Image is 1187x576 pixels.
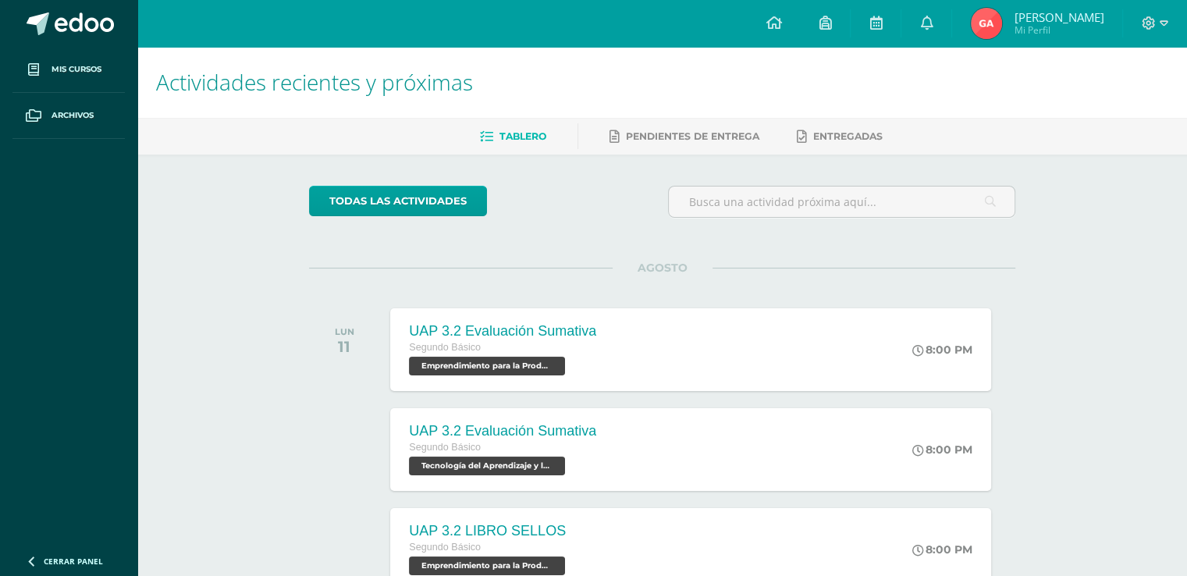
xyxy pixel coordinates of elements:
[409,523,569,539] div: UAP 3.2 LIBRO SELLOS
[669,187,1015,217] input: Busca una actividad próxima aquí...
[52,109,94,122] span: Archivos
[613,261,713,275] span: AGOSTO
[12,47,125,93] a: Mis cursos
[44,556,103,567] span: Cerrar panel
[912,343,972,357] div: 8:00 PM
[971,8,1002,39] img: e131f778a94cd630cedadfdac0b06c43.png
[335,337,354,356] div: 11
[409,423,596,439] div: UAP 3.2 Evaluación Sumativa
[626,130,759,142] span: Pendientes de entrega
[1014,23,1103,37] span: Mi Perfil
[797,124,883,149] a: Entregadas
[335,326,354,337] div: LUN
[409,457,565,475] span: Tecnología del Aprendizaje y la Comunicación 'D'
[409,323,596,340] div: UAP 3.2 Evaluación Sumativa
[409,542,481,553] span: Segundo Básico
[813,130,883,142] span: Entregadas
[409,357,565,375] span: Emprendimiento para la Productividad y Robótica 'D'
[156,67,473,97] span: Actividades recientes y próximas
[480,124,546,149] a: Tablero
[409,442,481,453] span: Segundo Básico
[609,124,759,149] a: Pendientes de entrega
[1014,9,1103,25] span: [PERSON_NAME]
[52,63,101,76] span: Mis cursos
[499,130,546,142] span: Tablero
[409,556,565,575] span: Emprendimiento para la Productividad y Robótica 'D'
[912,542,972,556] div: 8:00 PM
[409,342,481,353] span: Segundo Básico
[912,443,972,457] div: 8:00 PM
[309,186,487,216] a: todas las Actividades
[12,93,125,139] a: Archivos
